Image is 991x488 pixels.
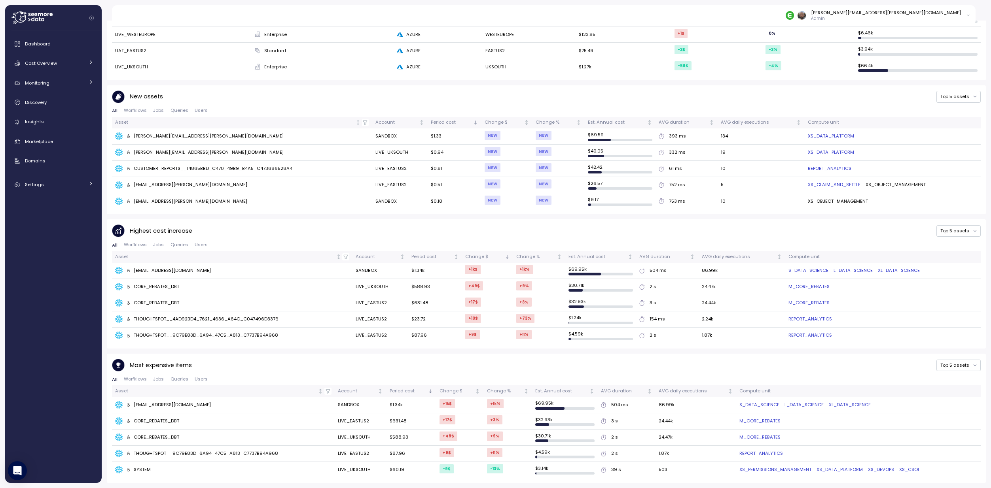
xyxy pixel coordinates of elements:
a: XS_DATA_PLATFORM [817,466,863,473]
a: XS_DEVOPS [868,466,894,473]
span: Dashboard [25,41,51,47]
div: SYSTEM [126,466,151,473]
div: CORE_REBATES_DBT [126,434,180,441]
span: Worfklows [124,243,147,247]
div: [EMAIL_ADDRESS][DOMAIN_NAME] [126,267,211,274]
td: LIVE_WESTEUROPE [112,26,251,43]
th: Change $Sorted descending [462,251,513,262]
th: AccountNot sorted [372,117,428,128]
div: 332 ms [669,149,686,156]
div: Not sorted [336,254,341,260]
a: Cost Overview [8,55,99,71]
div: Not sorted [589,388,595,394]
div: Not sorted [400,254,405,260]
a: Discovery [8,94,99,110]
th: AccountNot sorted [352,251,408,262]
span: Cost Overview [25,60,57,66]
div: AVG daily executions [659,388,726,395]
a: Domains [8,153,99,169]
th: Change %Not sorted [532,117,585,128]
td: EASTUS2 [482,43,576,59]
td: $1.34k [386,397,436,413]
div: 2 s [611,450,618,457]
td: $ 26.57 [585,177,656,193]
div: Not sorted [709,120,714,125]
td: $1.34k [408,263,462,279]
span: Jobs [153,243,164,247]
div: NEW [485,179,500,188]
td: 503 [656,462,736,478]
div: 39 s [611,466,621,473]
div: -3 $ [675,45,688,54]
td: LIVE_UKSOUTH [352,279,408,295]
td: $123.85 [576,26,671,43]
span: Insights [25,119,44,125]
div: Asset [115,388,316,395]
span: Jobs [153,108,164,113]
div: CORE_REBATES_DBT [126,300,180,307]
div: NEW [485,147,500,156]
td: $ 30.71k [565,279,636,295]
td: $631.48 [386,413,436,430]
div: [PERSON_NAME][EMAIL_ADDRESS][PERSON_NAME][DOMAIN_NAME] [126,133,284,140]
p: Most expensive items [130,361,192,370]
td: LIVE_UKSOUTH [372,145,428,161]
div: CORE_REBATES_DBT [126,283,180,290]
th: AssetNot sorted [112,251,353,262]
a: XL_DATA_SCIENCE [829,401,871,409]
div: NEW [536,196,551,205]
div: Not sorted [557,254,562,260]
td: $1.33 [428,128,481,145]
td: LIVE_UKSOUTH [335,462,386,478]
div: Change $ [440,388,474,395]
td: $ 3.94k [855,43,981,59]
span: All [112,243,117,247]
td: $1.27k [576,59,671,75]
div: Sorted descending [428,388,433,394]
div: 61 ms [669,165,682,172]
div: Not sorted [377,388,383,394]
div: Not sorted [647,120,652,125]
span: Jobs [153,377,164,381]
th: AssetNot sorted [112,117,372,128]
div: NEW [485,163,500,172]
a: REPORT_ANALYTICS [808,165,851,172]
div: Est. Annual cost [535,388,588,395]
div: Period cost [411,253,452,260]
td: UAT_EASTUS2 [112,43,251,59]
td: $ 4.59k [532,446,598,462]
td: LIVE_EASTUS2 [352,328,408,343]
div: Not sorted [796,120,802,125]
th: AVG durationNot sorted [598,385,656,397]
span: Users [195,108,208,113]
td: $ 6.46k [855,26,981,43]
td: SANDBOX [372,193,428,209]
a: M_CORE_REBATES [788,283,830,290]
div: -59 $ [675,61,692,70]
th: AVG daily executionsNot sorted [656,385,736,397]
div: Period cost [431,119,472,126]
div: THOUGHTSPOT__9C79E83D_6A94_47C5_A813_C7737B94A968 [126,332,279,339]
div: NEW [536,179,551,188]
div: Change % [516,253,555,260]
div: Account [375,119,418,126]
td: SANDBOX [352,263,408,279]
div: Sorted descending [473,120,478,125]
div: 752 ms [669,181,685,188]
div: Open Intercom Messenger [8,461,27,480]
th: Period costSorted descending [386,385,436,397]
div: Account [356,253,398,260]
div: AVG daily executions [702,253,776,260]
div: AZURE [397,64,479,71]
td: $ 32.93k [532,413,598,430]
div: 3 s [650,300,656,307]
div: NEW [536,147,551,156]
span: Worfklows [124,377,147,381]
td: $23.72 [408,311,462,328]
div: Not sorted [690,254,695,260]
td: 86.99k [698,263,785,279]
th: AccountNot sorted [335,385,386,397]
td: 134 [718,128,805,145]
td: $75.49 [576,43,671,59]
div: +1k $ [465,265,481,274]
